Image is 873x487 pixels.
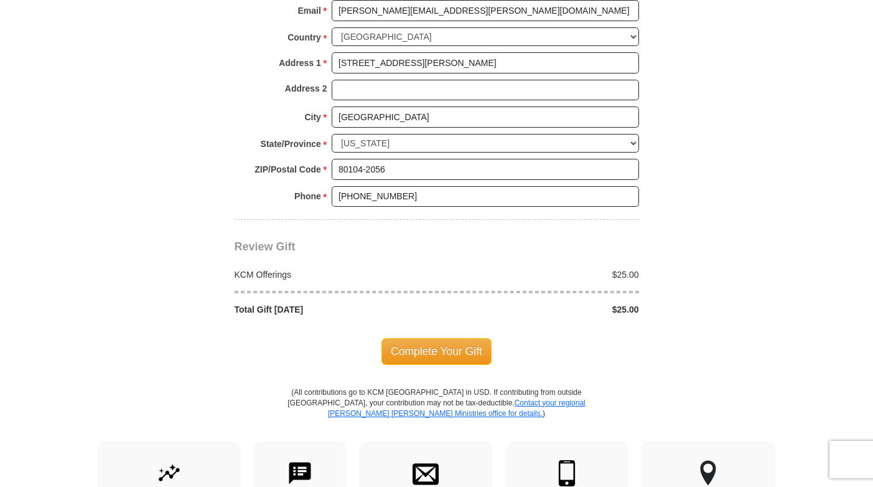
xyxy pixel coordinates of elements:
div: KCM Offerings [228,268,437,281]
img: give-by-stock.svg [156,460,182,486]
strong: State/Province [261,135,321,153]
strong: Phone [294,187,321,205]
div: Total Gift [DATE] [228,303,437,316]
img: other-region [699,460,717,486]
strong: City [304,108,320,126]
span: Review Gift [235,240,296,253]
strong: ZIP/Postal Code [254,161,321,178]
strong: Country [287,29,321,46]
img: envelope.svg [413,460,439,486]
p: (All contributions go to KCM [GEOGRAPHIC_DATA] in USD. If contributing from outside [GEOGRAPHIC_D... [287,387,586,442]
strong: Address 2 [285,80,327,97]
span: Complete Your Gift [381,338,492,364]
a: Contact your regional [PERSON_NAME] [PERSON_NAME] Ministries office for details. [328,399,586,418]
img: text-to-give.svg [287,460,313,486]
strong: Email [298,2,321,19]
div: $25.00 [437,303,646,316]
div: $25.00 [437,268,646,281]
img: mobile.svg [554,460,580,486]
strong: Address 1 [279,54,321,72]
